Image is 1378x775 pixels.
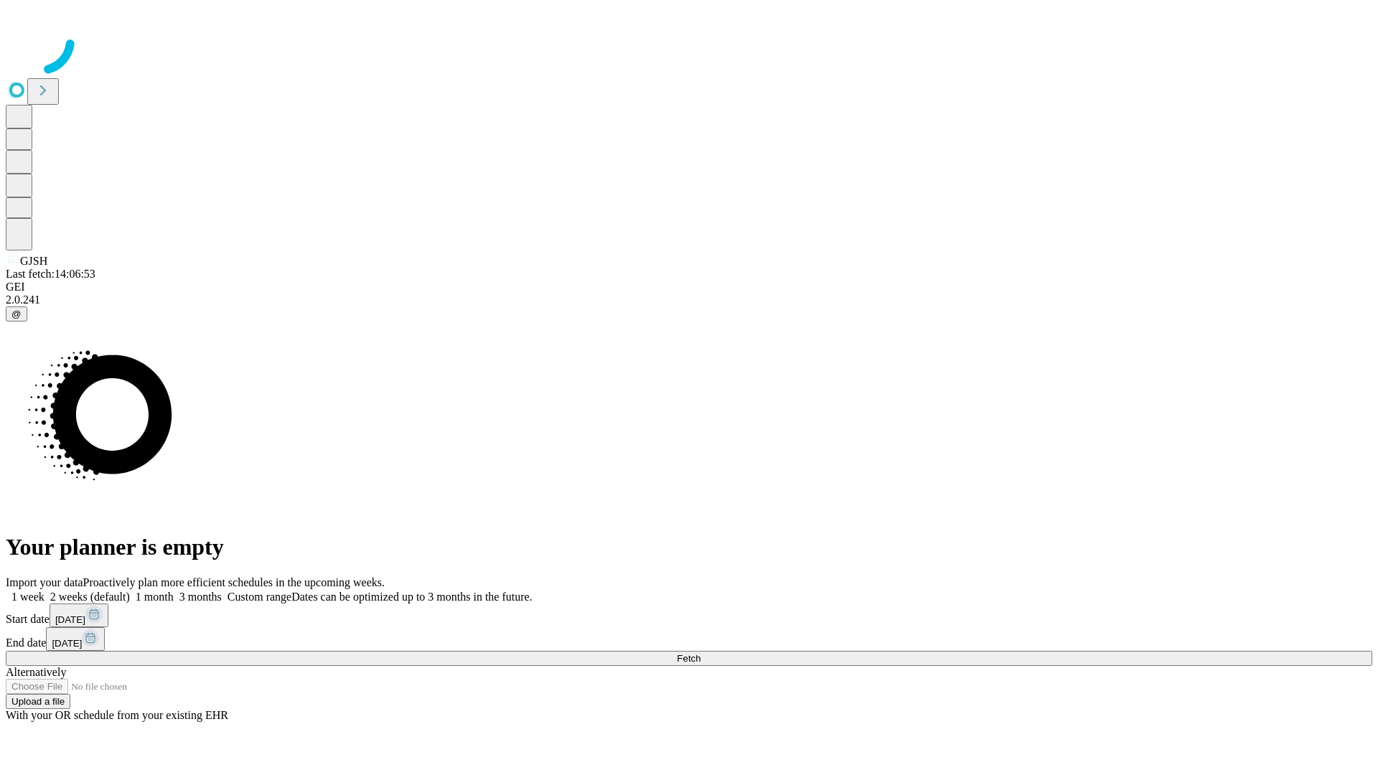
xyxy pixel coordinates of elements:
[20,255,47,267] span: GJSH
[179,591,222,603] span: 3 months
[6,534,1372,560] h1: Your planner is empty
[6,651,1372,666] button: Fetch
[83,576,385,588] span: Proactively plan more efficient schedules in the upcoming weeks.
[50,591,130,603] span: 2 weeks (default)
[52,638,82,649] span: [DATE]
[6,694,70,709] button: Upload a file
[46,627,105,651] button: [DATE]
[6,576,83,588] span: Import your data
[50,603,108,627] button: [DATE]
[55,614,85,625] span: [DATE]
[136,591,174,603] span: 1 month
[291,591,532,603] span: Dates can be optimized up to 3 months in the future.
[11,309,22,319] span: @
[6,281,1372,293] div: GEI
[6,666,66,678] span: Alternatively
[6,627,1372,651] div: End date
[6,709,228,721] span: With your OR schedule from your existing EHR
[11,591,44,603] span: 1 week
[6,268,95,280] span: Last fetch: 14:06:53
[228,591,291,603] span: Custom range
[6,306,27,321] button: @
[677,653,700,664] span: Fetch
[6,293,1372,306] div: 2.0.241
[6,603,1372,627] div: Start date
